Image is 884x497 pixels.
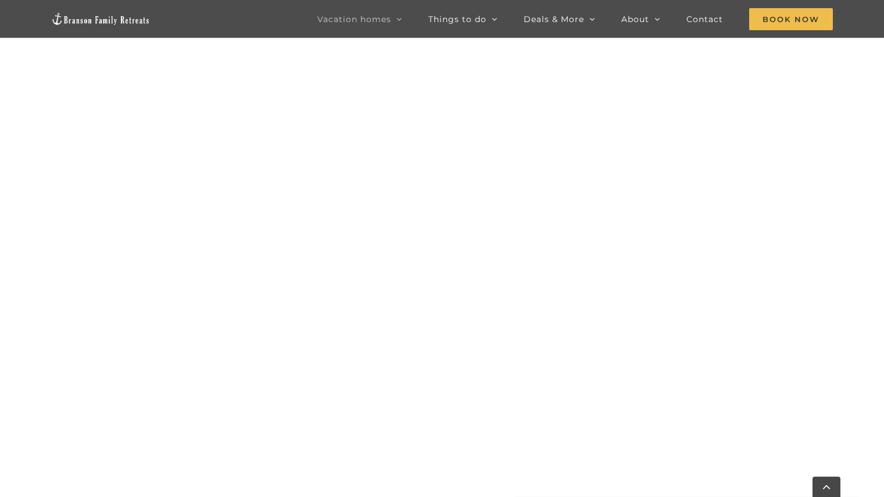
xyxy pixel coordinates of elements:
[317,15,391,23] span: Vacation homes
[428,15,486,23] span: Things to do
[524,15,584,23] span: Deals & More
[686,15,723,23] span: Contact
[749,8,833,30] span: Book Now
[51,12,150,26] img: Branson Family Retreats Logo
[621,15,649,23] span: About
